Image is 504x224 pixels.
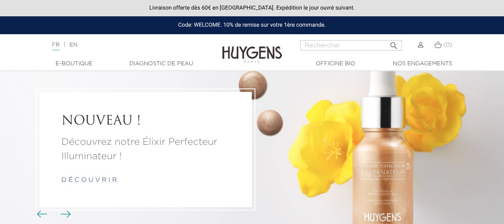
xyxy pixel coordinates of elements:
[34,60,114,68] a: E-Boutique
[296,60,376,68] a: Officine Bio
[444,42,453,48] span: (0)
[61,177,117,184] a: d é c o u v r i r
[387,38,401,49] button: 
[61,114,230,129] a: NOUVEAU !
[48,40,204,50] div: |
[383,60,462,68] a: Nos engagements
[121,60,201,68] a: Diagnostic de peau
[389,39,399,48] i: 
[300,40,402,51] input: Rechercher
[52,42,59,51] a: FR
[61,135,230,164] a: Découvrez notre Élixir Perfecteur Illuminateur !
[222,33,282,64] img: Huygens
[40,208,66,220] div: Boutons du carrousel
[69,42,77,48] a: EN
